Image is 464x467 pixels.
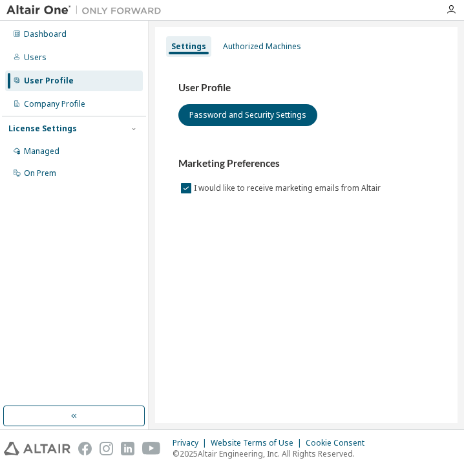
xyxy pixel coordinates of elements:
[178,81,434,94] h3: User Profile
[78,442,92,455] img: facebook.svg
[24,99,85,109] div: Company Profile
[24,146,59,157] div: Managed
[223,41,301,52] div: Authorized Machines
[211,438,306,448] div: Website Terms of Use
[173,438,211,448] div: Privacy
[6,4,168,17] img: Altair One
[24,52,47,63] div: Users
[306,438,372,448] div: Cookie Consent
[121,442,134,455] img: linkedin.svg
[194,180,383,196] label: I would like to receive marketing emails from Altair
[8,124,77,134] div: License Settings
[178,157,434,170] h3: Marketing Preferences
[178,104,317,126] button: Password and Security Settings
[24,76,74,86] div: User Profile
[4,442,70,455] img: altair_logo.svg
[142,442,161,455] img: youtube.svg
[100,442,113,455] img: instagram.svg
[171,41,206,52] div: Settings
[173,448,372,459] p: © 2025 Altair Engineering, Inc. All Rights Reserved.
[24,168,56,179] div: On Prem
[24,29,67,39] div: Dashboard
